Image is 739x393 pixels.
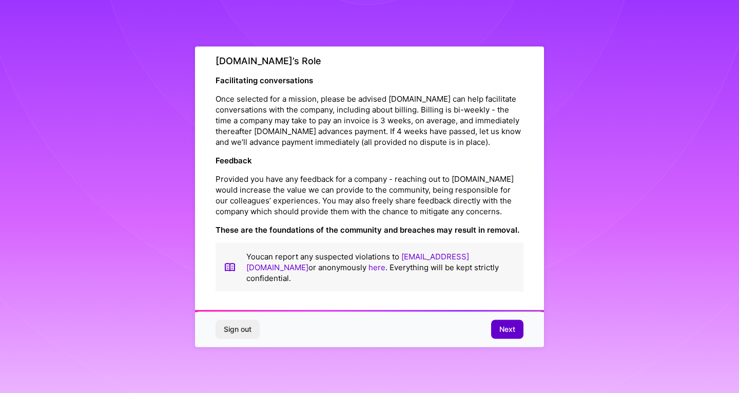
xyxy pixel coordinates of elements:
p: Once selected for a mission, please be advised [DOMAIN_NAME] can help facilitate conversations wi... [216,93,523,147]
button: Next [491,320,523,339]
span: Sign out [224,324,251,334]
button: Sign out [216,320,260,339]
strong: These are the foundations of the community and breaches may result in removal. [216,224,519,234]
h4: [DOMAIN_NAME]’s Role [216,55,523,67]
a: [EMAIL_ADDRESS][DOMAIN_NAME] [246,251,469,272]
img: book icon [224,251,236,283]
span: Next [499,324,515,334]
strong: Facilitating conversations [216,75,313,85]
p: Provided you have any feedback for a company - reaching out to [DOMAIN_NAME] would increase the v... [216,173,523,216]
p: You can report any suspected violations to or anonymously . Everything will be kept strictly conf... [246,251,515,283]
strong: Feedback [216,155,252,165]
a: here [368,262,385,272]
